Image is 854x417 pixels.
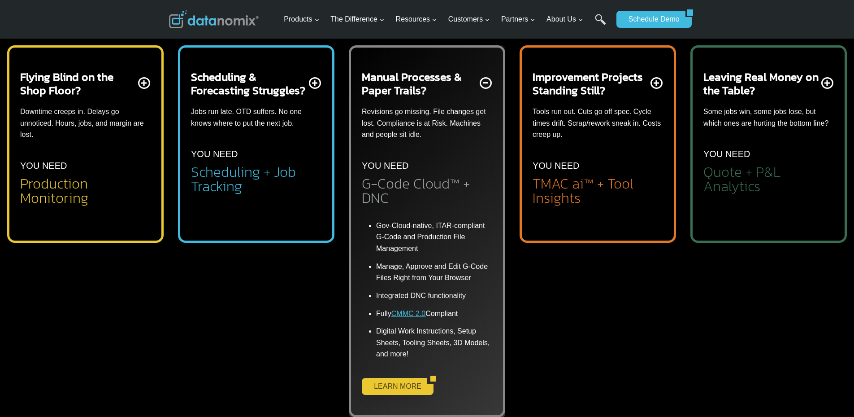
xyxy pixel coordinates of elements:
[362,70,478,97] h2: Manual Processes & Paper Trails?
[20,158,67,173] p: YOU NEED
[362,158,408,173] p: YOU NEED
[191,147,238,161] p: YOU NEED
[376,258,492,287] li: Manage, Approve and Edit G-Code Files Right from Your Browser
[330,13,385,25] span: The Difference
[202,111,236,119] span: State/Region
[362,106,492,140] p: Revisions go missing. File changes get lost. Compliance is at Risk. Machines and people sit idle.
[20,70,136,97] h2: Flying Blind on the Shop Floor?
[20,176,151,205] h2: Production Monitoring
[376,220,492,258] li: Gov-Cloud-native, ITAR-compliant G-Code and Production File Management
[703,70,819,97] h2: Leaving Real Money on the Table?
[122,200,151,206] a: Privacy Policy
[4,258,148,413] iframe: Popup CTA
[809,374,854,417] iframe: Chat Widget
[703,165,834,193] h2: Quote + P&L Analytics
[100,200,114,206] a: Terms
[595,14,606,34] a: Search
[533,106,663,140] p: Tools run out. Cuts go off spec. Cycle times drift. Scrap/rework sneak in. Costs creep up.
[362,378,427,395] a: LEARN MORE
[448,13,490,25] span: Customers
[391,310,425,317] a: CMMC 2.0
[376,287,492,305] li: Integrated DNC functionality
[191,106,321,129] p: Jobs run late. OTD suffers. No one knows where to put the next job.
[546,13,583,25] span: About Us
[191,165,321,193] h2: Scheduling + Job Tracking
[533,158,579,173] p: YOU NEED
[703,147,750,161] p: YOU NEED
[376,305,492,323] li: Fully Compliant
[703,106,834,129] p: Some jobs win, some jobs lose, but which ones are hurting the bottom line?
[169,10,259,28] img: Datanomix
[396,13,437,25] span: Resources
[533,70,649,97] h2: Improvement Projects Standing Still?
[533,176,663,205] h2: TMAC ai™ + Tool Insights
[202,37,242,45] span: Phone number
[20,106,151,140] p: Downtime creeps in. Delays go unnoticed. Hours, jobs, and margin are lost.
[284,13,319,25] span: Products
[616,11,685,28] a: Schedule Demo
[501,13,535,25] span: Partners
[191,70,307,97] h2: Scheduling & Forecasting Struggles?
[202,0,230,9] span: Last Name
[280,5,612,34] nav: Primary Navigation
[376,322,492,360] li: Digital Work Instructions, Setup Sheets, Tooling Sheets, 3D Models, and more!
[362,176,492,205] h2: G-Code Cloud™ + DNC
